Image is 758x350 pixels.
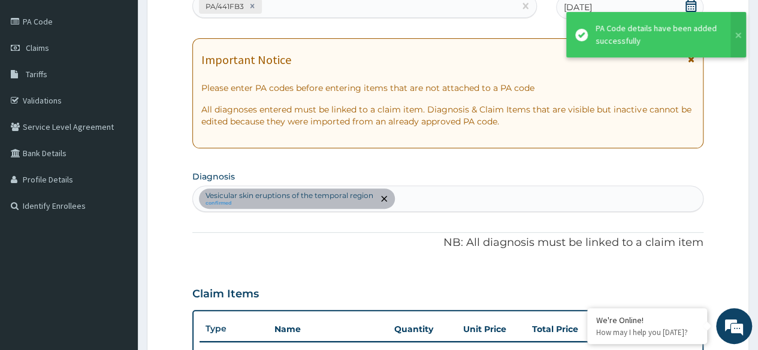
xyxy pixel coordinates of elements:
[200,318,268,340] th: Type
[596,315,698,325] div: We're Online!
[596,327,698,337] p: How may I help you today?
[526,317,595,341] th: Total Price
[201,104,694,127] p: All diagnoses entered must be linked to a claim item. Diagnosis & Claim Items that are visible bu...
[201,82,694,94] p: Please enter PA codes before entering items that are not attached to a PA code
[388,317,457,341] th: Quantity
[201,53,291,66] h1: Important Notice
[26,69,47,80] span: Tariffs
[192,171,235,182] label: Diagnosis
[206,200,373,206] small: confirmed
[70,101,165,222] span: We're online!
[596,22,719,47] div: PA Code details have been added successfully
[564,1,592,13] span: [DATE]
[457,317,526,341] th: Unit Price
[26,42,49,53] span: Claims
[192,235,703,251] p: NB: All diagnosis must be linked to a claim item
[192,288,259,301] h3: Claim Items
[206,191,373,200] p: Vesicular skin eruptions of the temporal region
[268,317,388,341] th: Name
[62,67,201,83] div: Chat with us now
[379,193,389,204] span: remove selection option
[197,6,225,35] div: Minimize live chat window
[22,60,49,90] img: d_794563401_company_1708531726252_794563401
[6,227,228,269] textarea: Type your message and hit 'Enter'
